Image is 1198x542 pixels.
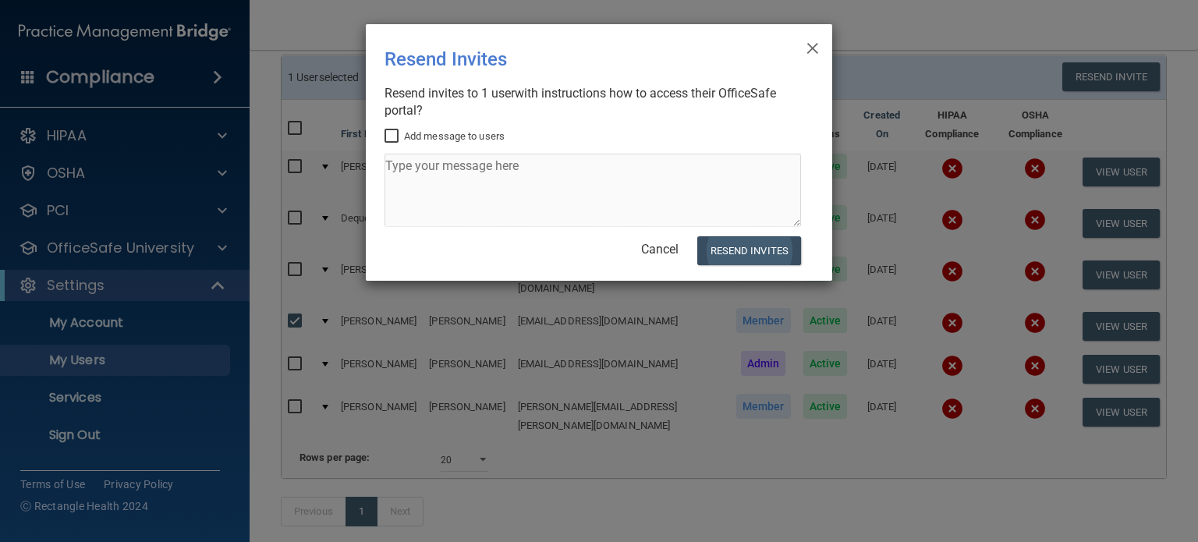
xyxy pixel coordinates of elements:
[806,30,820,62] span: ×
[385,85,801,119] div: Resend invites to 1 user with instructions how to access their OfficeSafe portal?
[385,37,750,82] div: Resend Invites
[385,127,505,146] label: Add message to users
[697,236,801,265] button: Resend Invites
[385,130,402,143] input: Add message to users
[641,242,679,257] a: Cancel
